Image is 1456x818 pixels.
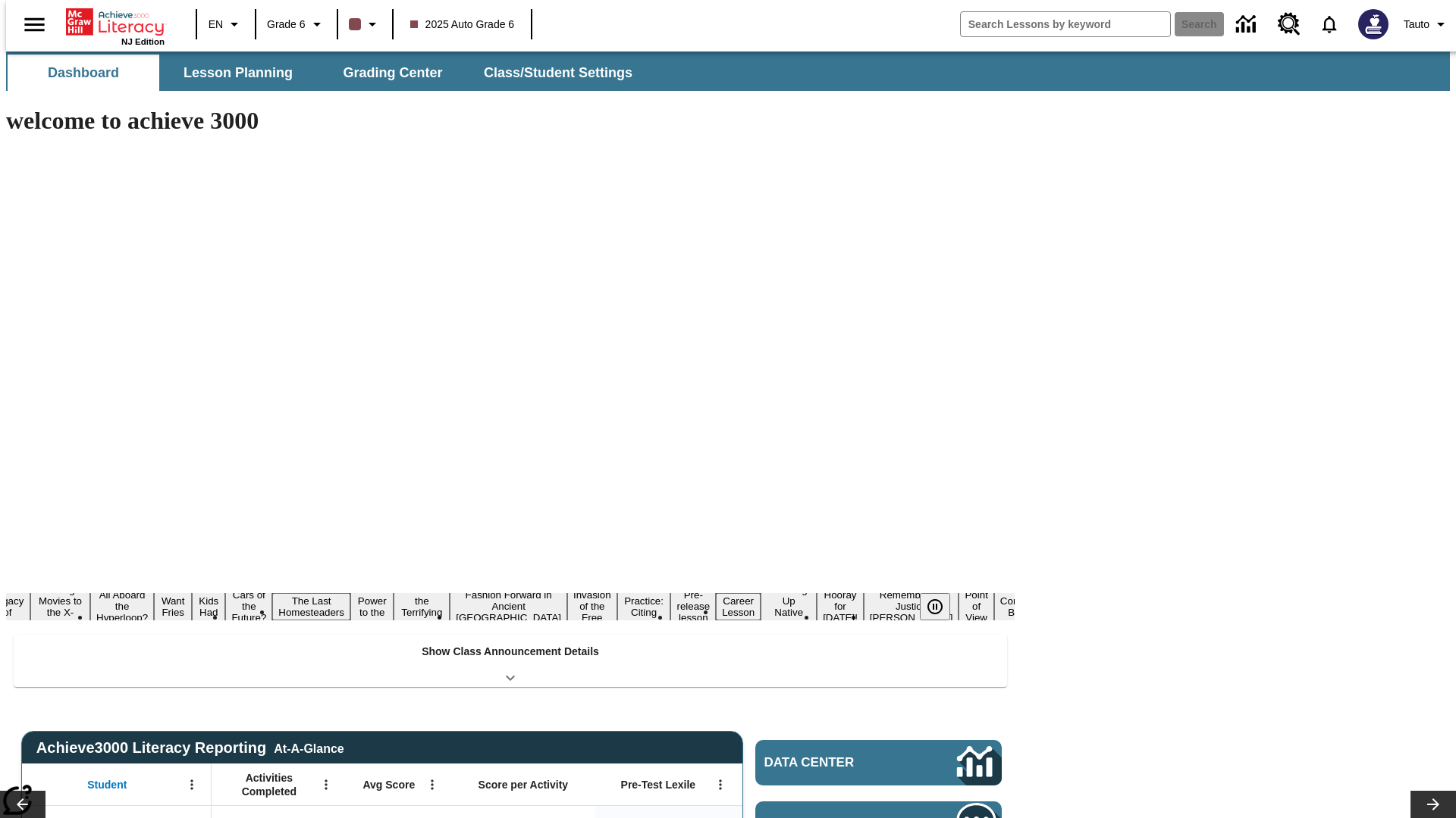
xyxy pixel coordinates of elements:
button: Slide 9 Attack of the Terrifying Tomatoes [394,582,450,632]
button: Slide 8 Solar Power to the People [350,582,394,632]
img: Avatar [1358,9,1389,39]
button: Slide 3 All Aboard the Hyperloop? [90,587,154,626]
button: Grade: Grade 6, Select a grade [261,11,332,38]
span: Grade 6 [267,17,306,33]
button: Open Menu [180,773,203,796]
button: Slide 12 Mixed Practice: Citing Evidence [617,582,671,632]
button: Slide 4 Do You Want Fries With That? [154,570,192,643]
button: Class color is dark brown. Change class color [343,11,388,38]
button: Select a new avatar [1349,5,1398,44]
button: Open side menu [12,2,57,47]
span: Achieve3000 Literacy Reporting [36,739,344,757]
span: Tauto [1404,17,1429,33]
button: Language: EN, Select a language [202,11,250,38]
h1: welcome to achieve 3000 [6,107,1015,135]
button: Slide 2 Taking Movies to the X-Dimension [30,582,90,632]
button: Pause [920,593,950,620]
button: Slide 6 Cars of the Future? [225,587,272,626]
div: SubNavbar [6,52,1450,91]
span: NJ Edition [121,37,165,46]
button: Profile/Settings [1398,11,1456,38]
button: Slide 13 Pre-release lesson [670,587,716,626]
span: Data Center [764,755,906,770]
button: Slide 14 Career Lesson [716,593,761,620]
button: Slide 7 The Last Homesteaders [272,593,350,620]
a: Data Center [755,740,1002,785]
span: EN [209,17,223,33]
button: Slide 5 Dirty Jobs Kids Had To Do [192,570,225,643]
button: Grading Center [317,55,469,91]
span: Score per Activity [479,778,569,791]
span: Pre-Test Lexile [621,778,696,791]
button: Open Menu [315,773,337,796]
div: SubNavbar [6,55,646,91]
button: Slide 15 Cooking Up Native Traditions [761,582,817,632]
button: Dashboard [8,55,159,91]
button: Open Menu [709,773,732,796]
button: Slide 10 Fashion Forward in Ancient Rome [450,587,567,626]
button: Slide 16 Hooray for Constitution Day! [817,587,864,626]
p: Show Class Announcement Details [422,644,599,660]
a: Resource Center, Will open in new tab [1269,4,1310,45]
button: Slide 19 The Constitution's Balancing Act [994,582,1067,632]
div: Home [66,5,165,46]
button: Lesson Planning [162,55,314,91]
span: Activities Completed [219,771,319,798]
span: 2025 Auto Grade 6 [410,17,515,33]
button: Slide 18 Point of View [959,587,993,626]
div: Show Class Announcement Details [14,635,1007,687]
button: Open Menu [421,773,444,796]
a: Home [66,7,165,37]
div: Pause [920,593,965,620]
div: At-A-Glance [274,739,344,756]
button: Slide 17 Remembering Justice O'Connor [864,587,959,626]
span: Student [87,778,127,791]
a: Notifications [1310,5,1349,44]
a: Data Center [1227,4,1269,45]
button: Slide 11 The Invasion of the Free CD [567,576,617,637]
button: Lesson carousel, Next [1410,791,1456,818]
button: Class/Student Settings [472,55,645,91]
input: search field [961,12,1170,36]
span: Avg Score [362,778,415,791]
